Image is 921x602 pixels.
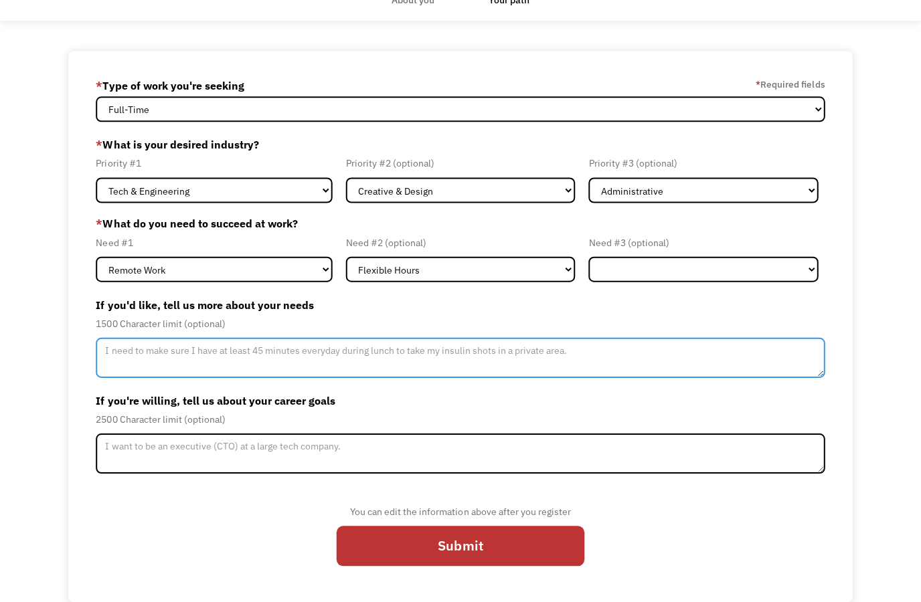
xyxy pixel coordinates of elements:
[96,235,332,251] div: Need #1
[756,77,825,93] label: Required fields
[588,156,817,172] div: Priority #3 (optional)
[346,156,575,172] div: Priority #2 (optional)
[96,390,824,411] label: If you're willing, tell us about your career goals
[96,76,244,97] label: Type of work you're seeking
[96,76,824,578] form: Member-Update-Form-Step2
[96,411,824,427] div: 2500 Character limit (optional)
[96,215,824,231] label: What do you need to succeed at work?
[588,235,817,251] div: Need #3 (optional)
[96,316,824,332] div: 1500 Character limit (optional)
[96,134,824,156] label: What is your desired industry?
[337,526,584,566] input: Submit
[96,294,824,316] label: If you'd like, tell us more about your needs
[346,235,575,251] div: Need #2 (optional)
[337,504,584,520] div: You can edit the information above after you register
[96,156,332,172] div: Priority #1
